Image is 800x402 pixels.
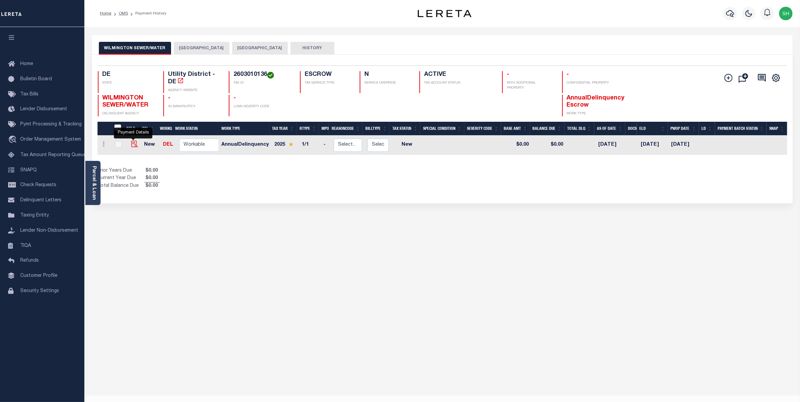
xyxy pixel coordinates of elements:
th: WorkQ [157,122,172,136]
th: Work Type [219,122,269,136]
th: As of Date: activate to sort column ascending [594,122,625,136]
button: [GEOGRAPHIC_DATA] [232,42,288,55]
td: Prior Years Due [98,167,144,175]
img: svg+xml;base64,PHN2ZyB4bWxucz0iaHR0cDovL3d3dy53My5vcmcvMjAwMC9zdmciIHBvaW50ZXItZXZlbnRzPSJub25lIi... [779,7,793,20]
a: OMS [119,11,128,16]
span: $0.00 [144,182,160,190]
td: Total Balance Due [98,182,144,190]
th: Special Condition: activate to sort column ascending [420,122,464,136]
p: TAX ID [233,81,292,86]
th: Docs [625,122,637,136]
span: $0.00 [144,175,160,182]
a: Parcel & Loan [91,166,96,200]
td: New [141,136,160,155]
td: New [391,136,422,155]
th: Severity Code: activate to sort column ascending [464,122,501,136]
th: Work Status [172,122,218,136]
h4: ESCROW [305,71,352,79]
th: DTLS [124,122,139,136]
td: - [321,136,331,155]
h4: 2603010136 [233,71,292,79]
span: Home [20,62,33,66]
th: Total DLQ: activate to sort column ascending [564,122,594,136]
div: Payment Details [114,127,153,138]
p: WORK TYPE [567,111,619,116]
span: Bulletin Board [20,77,52,82]
th: SNAP: activate to sort column ascending [767,122,787,136]
span: Pymt Processing & Tracking [20,122,82,127]
span: AnnualDelinquency Escrow [567,95,625,109]
th: &nbsp; [110,122,124,136]
td: $0.00 [503,136,531,155]
th: PWOP Date: activate to sort column ascending [668,122,699,136]
p: LOAN SEVERITY CODE [233,104,292,109]
p: TAX SERVICE TYPE [305,81,352,86]
span: Refunds [20,258,39,263]
span: Check Requests [20,183,56,188]
th: &nbsp;&nbsp;&nbsp;&nbsp;&nbsp;&nbsp;&nbsp;&nbsp;&nbsp;&nbsp; [98,122,110,136]
th: ELD: activate to sort column ascending [637,122,668,136]
li: Payment History [128,10,166,17]
td: 2025 [272,136,299,155]
h4: DE [103,71,155,79]
span: Tax Amount Reporting Queue [20,153,86,157]
span: Lender Non-Disbursement [20,228,78,233]
th: Base Amt: activate to sort column ascending [501,122,530,136]
h4: ACTIVE [424,71,494,79]
i: travel_explore [8,136,19,144]
p: AGENCY WEBSITE [168,88,221,93]
span: Order Management System [20,137,81,142]
button: WILMINGTON SEWER/WATER [99,42,171,55]
span: - [168,95,170,101]
th: Payment Batch Status: activate to sort column ascending [715,122,767,136]
p: WITH ADDITIONAL PROPERTY [507,81,554,91]
span: $0.00 [144,167,160,175]
p: IN BANKRUPTCY [168,104,221,109]
span: Taxing Entity [20,213,49,218]
span: SNAPQ [20,168,37,172]
th: BillType: activate to sort column ascending [363,122,389,136]
th: RType: activate to sort column ascending [297,122,319,136]
span: - [507,71,509,78]
span: TIQA [20,243,31,248]
th: ReasonCode: activate to sort column ascending [329,122,363,136]
span: Security Settings [20,289,59,293]
p: SERVICE OVERRIDE [364,81,411,86]
span: Tax Bills [20,92,38,97]
td: [DATE] [668,136,699,155]
span: Delinquent Letters [20,198,61,203]
span: - [233,95,236,101]
a: Home [100,11,111,16]
p: TAX ACCOUNT STATUS [424,81,494,86]
h4: N [364,71,411,79]
button: HISTORY [291,42,334,55]
a: DEL [163,142,173,147]
td: [DATE] [638,136,668,155]
th: LD: activate to sort column ascending [699,122,715,136]
span: Customer Profile [20,274,57,278]
img: logo-dark.svg [418,10,472,17]
h4: Utility District - DE [168,71,221,86]
span: Lender Disbursement [20,107,67,112]
td: Current Year Due [98,175,144,182]
th: Tax Status: activate to sort column ascending [390,122,420,136]
button: [GEOGRAPHIC_DATA] [174,42,229,55]
span: - [567,71,569,78]
th: Tax Year: activate to sort column ascending [270,122,297,136]
td: 1/1 [299,136,321,155]
th: CAL: activate to sort column ascending [139,122,157,136]
p: CONFIDENTIAL PROPERTY [567,81,619,86]
span: WILMINGTON SEWER/WATER [103,95,149,109]
td: AnnualDelinquency [219,136,272,155]
th: MPO [319,122,329,136]
td: [DATE] [596,136,627,155]
img: Star.svg [288,142,293,146]
p: STATE [103,81,155,86]
td: $0.00 [531,136,566,155]
p: DELINQUENT AGENCY [103,111,155,116]
th: Balance Due: activate to sort column ascending [530,122,564,136]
